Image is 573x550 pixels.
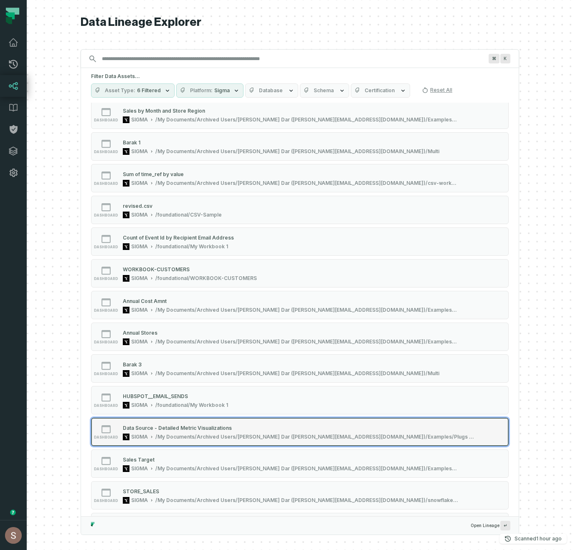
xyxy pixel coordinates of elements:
span: dashboard [94,404,118,408]
button: PlatformSigma [176,83,243,98]
button: Reset All [418,83,456,97]
span: Open Lineage [471,521,510,530]
span: dashboard [94,308,118,313]
div: /foundational/My Workbook 1 [155,243,228,250]
button: dashboardSIGMA/foundational/WORKBOOK-CUSTOMERS [91,259,509,288]
div: SIGMA [131,243,148,250]
div: Sum of time_ref by value [123,171,184,177]
span: dashboard [94,277,118,281]
span: dashboard [94,467,118,471]
div: /foundational/CSV-Sample [155,212,222,218]
div: /My Documents/Archived Users/Oren Dar (oren@foundational.io)/csv-workbook [155,180,459,187]
div: Barak 1 [123,139,140,146]
div: SIGMA [131,148,148,155]
div: HUBSPOT__EMAIL_SENDS [123,393,188,399]
span: Certification [365,87,395,94]
button: dashboardSIGMA/My Documents/Archived Users/[PERSON_NAME] Dar ([PERSON_NAME][EMAIL_ADDRESS][DOMAIN... [91,449,509,478]
div: Barak 3 [123,361,142,368]
h5: Filter Data Assets... [91,73,509,80]
h1: Data Lineage Explorer [81,15,519,30]
span: Press ⌘ + K to focus the search bar [500,54,510,63]
span: dashboard [94,213,118,217]
button: dashboardSIGMA/My Documents/Archived Users/[PERSON_NAME] Dar ([PERSON_NAME][EMAIL_ADDRESS][DOMAIN... [91,164,509,192]
button: Asset Type6 Filtered [91,83,175,98]
span: dashboard [94,245,118,249]
p: Scanned [515,535,562,543]
div: Data Source - Detailed Metric Visualizations [123,425,232,431]
button: dashboardSIGMA/foundational/CSV-Sample [91,196,509,224]
div: SIGMA [131,212,148,218]
div: SIGMA [131,465,148,472]
div: /My Documents/Archived Users/Oren Dar (oren@foundational.io)/Examples/Plugs Electronics Sales Per... [155,307,459,313]
div: Tooltip anchor [9,509,17,516]
img: avatar of Shay Gafniel [5,527,22,544]
div: SIGMA [131,275,148,282]
div: /My Documents/Archived Users/Oren Dar (oren@foundational.io)/Multi [155,370,439,377]
div: SIGMA [131,402,148,409]
button: dashboardSIGMA/My Documents/Archived Users/[PERSON_NAME] Dar ([PERSON_NAME][EMAIL_ADDRESS][DOMAIN... [91,101,509,129]
div: /My Documents/Archived Users/Oren Dar (oren@foundational.io)/Multi [155,148,439,155]
div: SIGMA [131,434,148,440]
relative-time: Sep 10, 2025, 12:02 PM GMT+3 [536,535,562,542]
button: dashboardSIGMA/My Documents/Archived Users/[PERSON_NAME] Dar ([PERSON_NAME][EMAIL_ADDRESS][DOMAIN... [91,513,509,541]
div: /foundational/WORKBOOK-CUSTOMERS [155,275,257,282]
div: SIGMA [131,116,148,123]
div: /My Documents/Archived Users/Oren Dar (oren@foundational.io)/Examples/Plugs Electronics Sales Per... [155,116,459,123]
div: /My Documents/Archived Users/Oren Dar (oren@foundational.io)/Examples/Plugs Electronics Sales Per... [155,465,459,472]
div: /foundational/My Workbook 1 [155,402,228,409]
button: dashboardSIGMA/My Documents/Archived Users/[PERSON_NAME] Dar ([PERSON_NAME][EMAIL_ADDRESS][DOMAIN... [91,354,509,383]
div: Annual Stores [123,330,157,336]
span: 6 Filtered [137,87,161,94]
div: SIGMA [131,338,148,345]
button: dashboardSIGMA/My Documents/Archived Users/[PERSON_NAME] Dar ([PERSON_NAME][EMAIL_ADDRESS][DOMAIN... [91,132,509,161]
div: Sales by Month and Store Region [123,108,205,114]
div: SIGMA [131,497,148,504]
div: SIGMA [131,370,148,377]
span: Schema [314,87,334,94]
span: dashboard [94,340,118,344]
button: dashboardSIGMA/foundational/My Workbook 1 [91,227,509,256]
div: /My Documents/Archived Users/Oren Dar (oren@foundational.io)/Examples/Plugs Electronics Sales Per... [155,434,475,440]
button: Schema [300,83,349,98]
span: Database [259,87,283,94]
div: SIGMA [131,180,148,187]
button: dashboardSIGMA/My Documents/Archived Users/[PERSON_NAME] Dar ([PERSON_NAME][EMAIL_ADDRESS][DOMAIN... [91,323,509,351]
div: Count of Event Id by Recipient Email Address [123,235,234,241]
span: dashboard [94,118,118,122]
button: dashboardSIGMA/My Documents/Archived Users/[PERSON_NAME] Dar ([PERSON_NAME][EMAIL_ADDRESS][DOMAIN... [91,418,509,446]
div: Sales Target [123,457,155,463]
span: Sigma [214,87,230,94]
span: Asset Type [105,87,135,94]
div: STORE_SALES [123,488,159,494]
button: dashboardSIGMA/My Documents/Archived Users/[PERSON_NAME] Dar ([PERSON_NAME][EMAIL_ADDRESS][DOMAIN... [91,291,509,319]
span: dashboard [94,182,118,186]
span: dashboard [94,435,118,439]
div: revised.csv [123,203,152,209]
span: Platform [190,87,213,94]
button: Certification [351,83,410,98]
span: Press ↵ to add a new Data Asset to the graph [500,521,510,530]
div: SIGMA [131,307,148,313]
button: dashboardSIGMA/My Documents/Archived Users/[PERSON_NAME] Dar ([PERSON_NAME][EMAIL_ADDRESS][DOMAIN... [91,481,509,510]
span: dashboard [94,372,118,376]
span: dashboard [94,499,118,503]
button: dashboardSIGMA/foundational/My Workbook 1 [91,386,509,414]
button: Database [245,83,298,98]
div: Annual Cost Amnt [123,298,167,304]
span: Press ⌘ + K to focus the search bar [489,54,499,63]
div: /My Documents/Archived Users/Oren Dar (oren@foundational.io)/snowflake-sample [155,497,459,504]
div: /My Documents/Archived Users/Oren Dar (oren@foundational.io)/Examples/Plugs Electronics Sales Per... [155,338,459,345]
div: WORKBOOK-CUSTOMERS [123,266,190,272]
button: Scanned[DATE] 12:02:24 PM [499,534,567,544]
span: dashboard [94,150,118,154]
div: Suggestions [81,103,519,516]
